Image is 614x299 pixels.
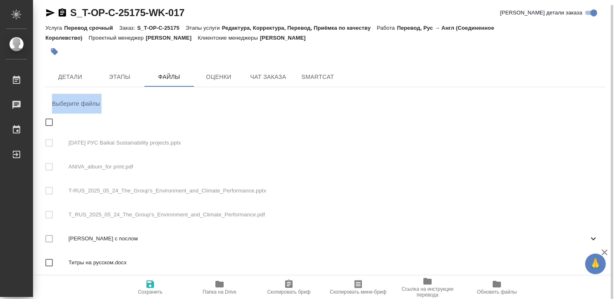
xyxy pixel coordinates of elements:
span: Обновить файлы [477,289,517,295]
span: Скопировать мини-бриф [330,289,386,295]
button: Сохранить [116,276,185,299]
div: Титры на русском.docx [45,251,605,275]
p: Работа [377,25,397,31]
button: Скопировать мини-бриф [324,276,393,299]
button: Обновить файлы [462,276,531,299]
p: [PERSON_NAME] [146,35,198,41]
span: Папка на Drive [203,289,236,295]
button: Добавить тэг [45,43,64,61]
span: Скопировать бриф [267,289,310,295]
span: SmartCat [298,72,338,82]
p: Проектный менеджер [89,35,146,41]
button: Скопировать ссылку [57,8,67,18]
p: S_T-OP-C-25175 [137,25,185,31]
span: [PERSON_NAME] детали заказа [500,9,582,17]
span: [PERSON_NAME] с послом [68,235,588,243]
p: Редактура, Корректура, Перевод, Приёмка по качеству [222,25,377,31]
p: Перевод срочный [64,25,119,31]
button: Скопировать ссылку для ЯМессенджера [45,8,55,18]
p: [PERSON_NAME] [260,35,312,41]
button: Папка на Drive [185,276,254,299]
span: Ссылка на инструкции перевода [398,286,457,298]
span: Детали [50,72,90,82]
button: Ссылка на инструкции перевода [393,276,462,299]
p: Клиентские менеджеры [198,35,260,41]
span: Этапы [100,72,139,82]
span: Сохранить [138,289,163,295]
span: Титры на русском.docx [68,259,598,267]
span: Чат заказа [248,72,288,82]
div: Выберите файлы [45,94,605,114]
p: Заказ: [119,25,137,31]
span: Выбрать все вложенные папки [40,254,58,271]
p: Услуга [45,25,64,31]
a: S_T-OP-C-25175-WK-017 [70,7,184,18]
span: Оценки [199,72,239,82]
p: Этапы услуги [186,25,222,31]
span: 🙏 [588,255,602,273]
button: Скопировать бриф [254,276,324,299]
button: 🙏 [585,254,606,274]
div: [PERSON_NAME] с послом [45,227,605,251]
span: Файлы [149,72,189,82]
